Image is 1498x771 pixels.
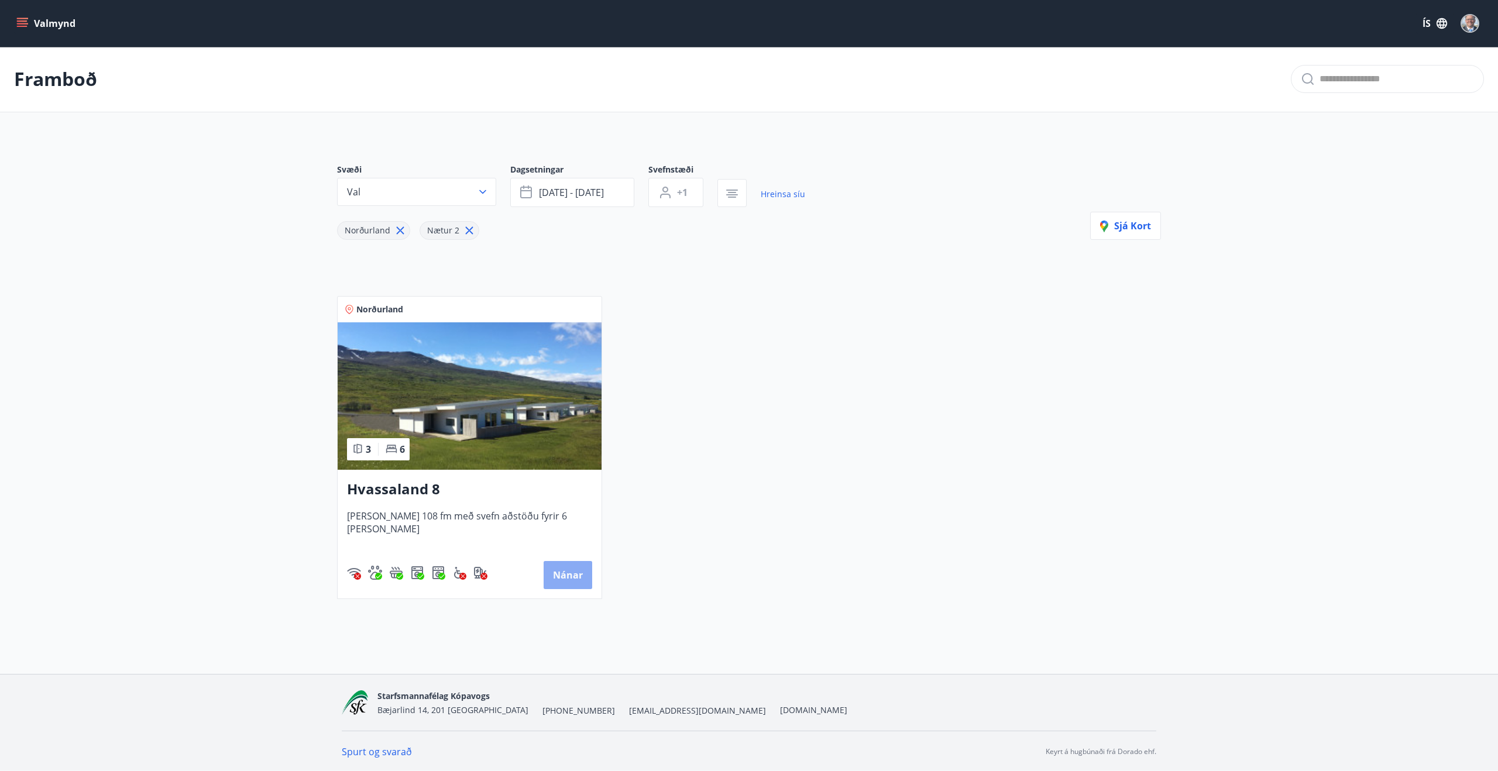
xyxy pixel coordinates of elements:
span: Bæjarlind 14, 201 [GEOGRAPHIC_DATA] [377,704,528,715]
span: Norðurland [345,225,390,236]
img: h89QDIuHlAdpqTriuIvuEWkTH976fOgBEOOeu1mi.svg [389,566,403,580]
a: [DOMAIN_NAME] [780,704,847,715]
button: Val [337,178,496,206]
span: [PERSON_NAME] 108 fm með svefn aðstöðu fyrir 6 [PERSON_NAME] [347,510,592,548]
button: +1 [648,178,703,207]
a: Spurt og svarað [342,745,412,758]
button: [DATE] - [DATE] [510,178,634,207]
div: Þurrkari [431,566,445,580]
img: buDHTjz4ge6hh3jlcp9JHuY04GFOJm2BgohfxatW.jpg [1462,15,1478,32]
img: nH7E6Gw2rvWFb8XaSdRp44dhkQaj4PJkOoRYItBQ.svg [473,566,487,580]
img: Dl16BY4EX9PAW649lg1C3oBuIaAsR6QVDQBO2cTm.svg [410,566,424,580]
span: 6 [400,443,405,456]
span: 3 [366,443,371,456]
span: +1 [677,186,688,199]
span: Sjá kort [1100,219,1151,232]
div: Aðgengi fyrir hjólastól [452,566,466,580]
img: x5MjQkxwhnYn6YREZUTEa9Q4KsBUeQdWGts9Dj4O.png [342,690,368,715]
button: Nánar [544,561,592,589]
div: Þráðlaust net [347,566,361,580]
a: Hreinsa síu [761,181,805,207]
img: 8IYIKVZQyRlUC6HQIIUSdjpPGRncJsz2RzLgWvp4.svg [452,566,466,580]
span: [DATE] - [DATE] [539,186,604,199]
img: pxcaIm5dSOV3FS4whs1soiYWTwFQvksT25a9J10C.svg [368,566,382,580]
h3: Hvassaland 8 [347,479,592,500]
div: Nætur 2 [420,221,479,240]
div: Gæludýr [368,566,382,580]
span: Starfsmannafélag Kópavogs [377,690,490,701]
div: Norðurland [337,221,410,240]
span: [EMAIL_ADDRESS][DOMAIN_NAME] [629,705,766,717]
img: HJRyFFsYp6qjeUYhR4dAD8CaCEsnIFYZ05miwXoh.svg [347,566,361,580]
button: menu [14,13,80,34]
div: Heitur pottur [389,566,403,580]
button: ÍS [1416,13,1454,34]
span: Svæði [337,164,510,178]
span: Val [347,185,360,198]
button: Sjá kort [1090,212,1161,240]
img: Paella dish [338,322,602,470]
span: [PHONE_NUMBER] [542,705,615,717]
span: Nætur 2 [427,225,459,236]
div: Hleðslustöð fyrir rafbíla [473,566,487,580]
p: Keyrt á hugbúnaði frá Dorado ehf. [1046,746,1156,757]
span: Dagsetningar [510,164,648,178]
span: Svefnstæði [648,164,717,178]
span: Norðurland [356,304,403,315]
div: Þvottavél [410,566,424,580]
img: hddCLTAnxqFUMr1fxmbGG8zWilo2syolR0f9UjPn.svg [431,566,445,580]
p: Framboð [14,66,97,92]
